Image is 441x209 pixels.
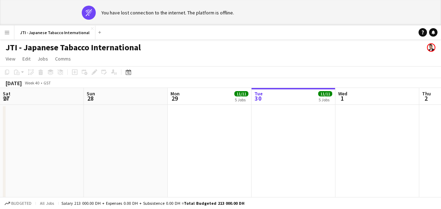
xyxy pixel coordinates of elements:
a: Jobs [35,54,51,63]
a: Comms [52,54,74,63]
span: Budgeted [11,201,32,206]
span: Mon [171,90,180,97]
div: [DATE] [6,80,22,87]
div: 5 Jobs [319,97,332,102]
span: 11/11 [234,91,248,96]
span: Total Budgeted 213 000.00 DH [184,201,245,206]
span: Edit [22,56,31,62]
span: Sun [87,90,95,97]
a: View [3,54,18,63]
span: 30 [253,94,263,102]
span: 11/11 [318,91,332,96]
span: Thu [422,90,431,97]
span: Jobs [38,56,48,62]
a: Edit [20,54,33,63]
div: You have lost connection to the internet. The platform is offline. [101,9,234,16]
div: Salary 213 000.00 DH + Expenses 0.00 DH + Subsistence 0.00 DH = [61,201,245,206]
span: 27 [2,94,11,102]
span: View [6,56,15,62]
span: 1 [337,94,347,102]
span: Tue [254,90,263,97]
button: JTI - Japanese Tabacco International [14,26,95,39]
app-user-avatar: munjaal choksi [427,43,435,52]
span: All jobs [39,201,55,206]
span: 28 [86,94,95,102]
button: Budgeted [4,199,33,207]
span: Week 40 [23,80,41,85]
h1: JTI - Japanese Tabacco International [6,42,141,53]
span: 2 [421,94,431,102]
div: 5 Jobs [235,97,248,102]
span: Comms [55,56,71,62]
div: GST [44,80,51,85]
span: Wed [338,90,347,97]
span: Sat [3,90,11,97]
span: 29 [169,94,180,102]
